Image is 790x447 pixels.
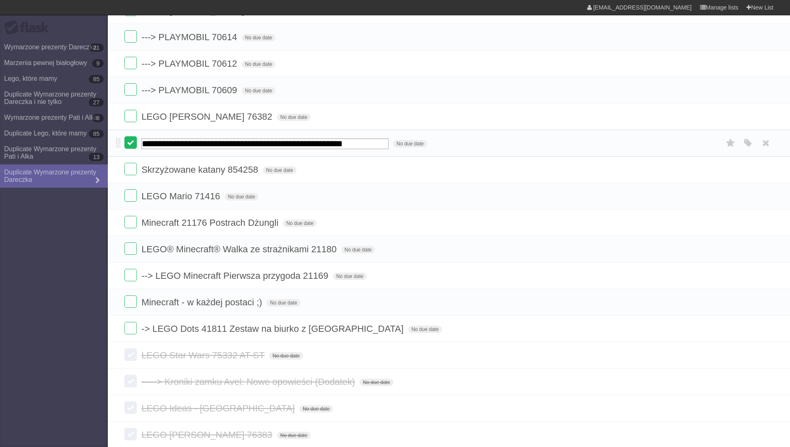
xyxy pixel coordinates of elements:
span: LEGO Ideas - [GEOGRAPHIC_DATA] [141,403,297,413]
div: Flask [4,20,54,35]
label: Done [124,242,137,255]
label: Done [124,269,137,281]
span: No due date [242,60,275,68]
label: Done [124,83,137,96]
span: No due date [341,246,375,254]
span: No due date [277,114,311,121]
span: ---> PLAYMOBIL 70609 [141,85,239,95]
span: Skrzyżowane katany 854258 [141,164,260,175]
label: Done [124,57,137,69]
label: Done [124,189,137,202]
label: Done [124,348,137,361]
b: 9 [92,59,104,68]
span: No due date [333,273,367,280]
label: Done [124,216,137,228]
label: Done [124,163,137,175]
b: 85 [89,75,104,83]
span: No due date [283,220,316,227]
span: LEGO [PERSON_NAME] 76382 [141,111,274,122]
label: Done [124,295,137,308]
span: No due date [277,432,311,439]
span: No due date [225,193,258,201]
span: LEGO Mario 71416 [141,191,222,201]
label: Done [124,375,137,387]
label: Done [124,428,137,440]
b: 13 [89,153,104,161]
b: 85 [89,130,104,138]
span: -> LEGO Dots 41811 Zestaw na biurko z [GEOGRAPHIC_DATA] [141,324,406,334]
span: -----> Kroniki zamku Avel: Nowe opowieści (Dodatek) [141,377,357,387]
span: No due date [269,352,303,360]
label: Done [124,110,137,122]
span: No due date [267,299,300,307]
span: No due date [360,379,393,386]
span: LEGO [PERSON_NAME] 76383 [141,430,274,440]
span: No due date [408,326,442,333]
span: No due date [393,140,427,147]
label: Done [124,136,137,149]
label: Done [124,30,137,43]
b: 21 [89,43,104,52]
label: Done [124,322,137,334]
span: No due date [242,87,275,94]
b: 27 [89,98,104,106]
span: LEGO® Minecraft® Walka ze strażnikami 21180 [141,244,339,254]
span: ---> PLAYMOBIL 70614 [141,32,239,42]
span: ---> PLAYMOBIL 70612 [141,58,239,69]
span: No due date [299,405,333,413]
label: Star task [723,136,739,150]
span: LEGO Star Wars 75332 AT-ST [141,350,267,360]
span: Minecraft 21176 Postrach Dżungli [141,217,280,228]
span: No due date [263,167,297,174]
b: 8 [92,114,104,122]
span: No due date [242,34,275,41]
label: Done [124,401,137,414]
span: Minecraft - w każdej postaci ;) [141,297,264,307]
span: --> LEGO Minecraft Pierwsza przygoda 21169 [141,271,331,281]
